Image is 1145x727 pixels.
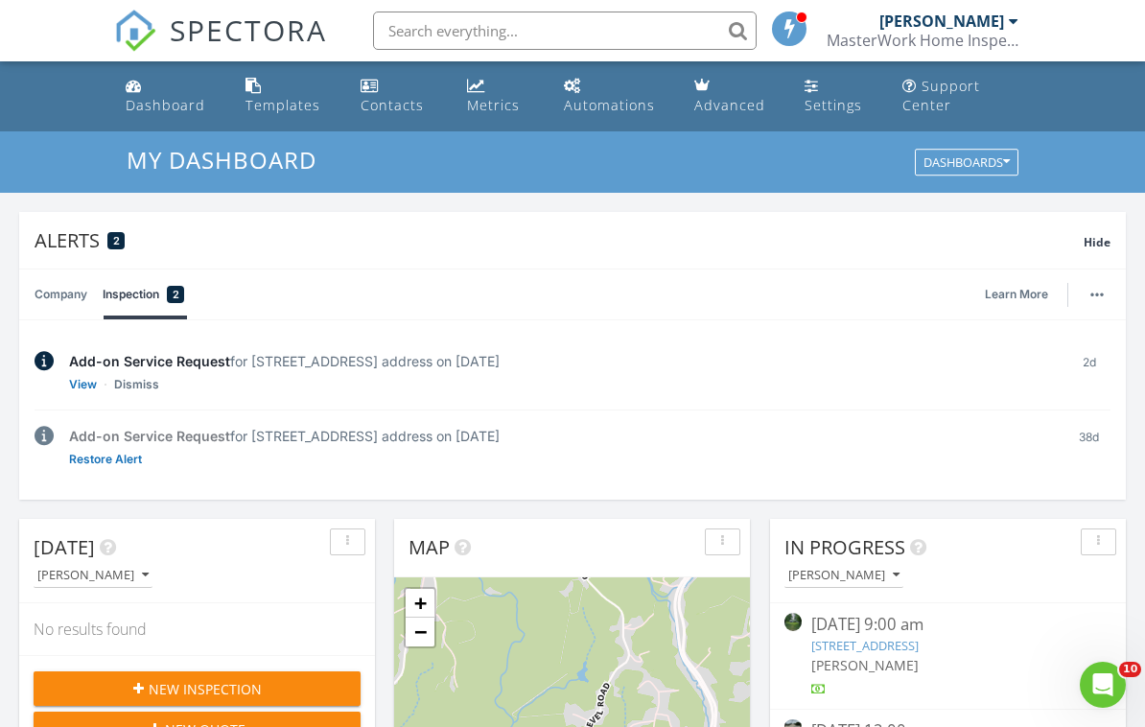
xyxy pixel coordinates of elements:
[69,426,1052,446] div: for [STREET_ADDRESS] address on [DATE]
[811,613,1084,637] div: [DATE] 9:00 am
[118,69,222,124] a: Dashboard
[35,270,87,319] a: Company
[784,613,1111,698] a: [DATE] 9:00 am [STREET_ADDRESS] [PERSON_NAME]
[694,96,765,114] div: Advanced
[34,534,95,560] span: [DATE]
[902,77,980,114] div: Support Center
[173,285,179,304] span: 2
[245,96,320,114] div: Templates
[114,375,159,394] a: Dismiss
[69,428,230,444] span: Add-on Service Request
[985,285,1060,304] a: Learn More
[69,351,1052,371] div: for [STREET_ADDRESS] address on [DATE]
[35,426,54,446] img: info-2c025b9f2229fc06645a.svg
[895,69,1026,124] a: Support Center
[811,637,919,654] a: [STREET_ADDRESS]
[564,96,655,114] div: Automations
[406,618,434,646] a: Zoom out
[556,69,671,124] a: Automations (Basic)
[37,569,149,582] div: [PERSON_NAME]
[19,603,375,655] div: No results found
[1080,662,1126,708] iframe: Intercom live chat
[784,613,802,630] img: streetview
[811,656,919,674] span: [PERSON_NAME]
[126,96,205,114] div: Dashboard
[915,150,1018,176] button: Dashboards
[788,569,900,582] div: [PERSON_NAME]
[114,10,156,52] img: The Best Home Inspection Software - Spectora
[784,534,905,560] span: In Progress
[114,26,327,66] a: SPECTORA
[879,12,1004,31] div: [PERSON_NAME]
[1067,426,1110,469] div: 38d
[127,144,316,176] span: My Dashboard
[103,270,184,319] a: Inspection
[1119,662,1141,677] span: 10
[361,96,424,114] div: Contacts
[34,563,152,589] button: [PERSON_NAME]
[1067,351,1110,394] div: 2d
[149,679,262,699] span: New Inspection
[409,534,450,560] span: Map
[406,589,434,618] a: Zoom in
[170,10,327,50] span: SPECTORA
[1090,293,1104,296] img: ellipsis-632cfdd7c38ec3a7d453.svg
[373,12,757,50] input: Search everything...
[1084,234,1110,250] span: Hide
[805,96,862,114] div: Settings
[467,96,520,114] div: Metrics
[238,69,338,124] a: Templates
[69,353,230,369] span: Add-on Service Request
[459,69,541,124] a: Metrics
[69,375,97,394] a: View
[784,563,903,589] button: [PERSON_NAME]
[113,234,120,247] span: 2
[827,31,1018,50] div: MasterWork Home Inspections, LLC
[797,69,879,124] a: Settings
[34,671,361,706] button: New Inspection
[687,69,782,124] a: Advanced
[353,69,444,124] a: Contacts
[35,351,54,371] img: info-2c025b9f2229fc06645a.svg
[923,156,1010,170] div: Dashboards
[35,227,1084,253] div: Alerts
[69,450,142,469] a: Restore Alert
